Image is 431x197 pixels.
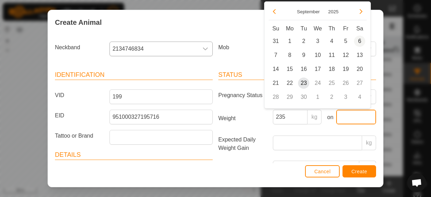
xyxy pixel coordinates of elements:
header: Status [218,70,376,80]
div: Open chat [407,173,426,192]
span: Cancel [314,169,331,174]
td: 6 [353,34,367,48]
span: 15 [284,64,295,75]
td: 30 [297,90,311,104]
span: 5 [340,36,351,47]
td: 13 [353,48,367,62]
button: Previous Month [269,6,280,17]
span: Fr [343,25,348,31]
span: Su [273,25,280,31]
td: 3 [311,34,325,48]
td: 12 [339,48,353,62]
td: 1 [283,34,297,48]
td: 7 [269,48,283,62]
span: Mo [286,25,294,31]
div: Choose Date [264,1,371,109]
label: EID [52,110,107,122]
td: 3 [339,90,353,104]
span: 18 [326,64,337,75]
span: 22 [284,78,295,89]
div: dropdown trigger [198,42,212,56]
td: 27 [353,76,367,90]
span: 21 [270,78,281,89]
span: We [313,25,322,31]
td: 31 [269,34,283,48]
span: 7 [270,50,281,61]
td: 28 [269,90,283,104]
td: 21 [269,76,283,90]
td: 25 [325,76,339,90]
button: Choose Year [325,8,341,16]
span: 9 [298,50,309,61]
button: Next Month [355,6,367,17]
td: 10 [311,48,325,62]
span: 6 [354,36,365,47]
button: Create [342,165,376,177]
td: 9 [297,48,311,62]
td: 16 [297,62,311,76]
span: 13 [354,50,365,61]
label: Pregnancy Status [215,89,270,101]
label: VID [52,89,107,101]
td: 4 [325,34,339,48]
span: Th [328,25,335,31]
span: 8 [284,50,295,61]
span: 17 [312,64,323,75]
td: 2 [325,90,339,104]
span: 4 [326,36,337,47]
p-inputgroup-addon: kg [362,136,376,150]
p-inputgroup-addon: LSU [359,161,376,175]
span: 11 [326,50,337,61]
p-inputgroup-addon: kg [308,110,322,124]
span: 20 [354,64,365,75]
td: 8 [283,48,297,62]
button: Cancel [305,165,340,177]
td: 14 [269,62,283,76]
label: Rating [215,161,270,173]
td: 26 [339,76,353,90]
label: Expected Daily Weight Gain [215,136,270,152]
label: Neckband [52,42,107,53]
label: Weight [215,110,270,127]
span: 14 [270,64,281,75]
span: 10 [312,50,323,61]
td: 5 [339,34,353,48]
td: 23 [297,76,311,90]
span: Tu [301,25,307,31]
label: Mob [215,42,270,53]
span: 31 [270,36,281,47]
td: 1 [311,90,325,104]
td: 17 [311,62,325,76]
span: 16 [298,64,309,75]
span: 2134746834 [110,42,198,56]
label: Tattoo or Brand [52,130,107,142]
td: 29 [283,90,297,104]
td: 19 [339,62,353,76]
span: Sa [356,25,363,31]
header: Identification [55,70,213,80]
span: 1 [284,36,295,47]
td: 15 [283,62,297,76]
td: 2 [297,34,311,48]
td: 4 [353,90,367,104]
span: 12 [340,50,351,61]
span: 19 [340,64,351,75]
td: 22 [283,76,297,90]
td: 24 [311,76,325,90]
button: Choose Month [294,8,323,16]
span: Create Animal [55,17,102,28]
td: 11 [325,48,339,62]
td: 18 [325,62,339,76]
span: 23 [298,78,309,89]
header: Details [55,150,213,160]
span: Create [352,169,367,174]
span: 2 [298,36,309,47]
span: 3 [312,36,323,47]
td: 20 [353,62,367,76]
label: on [324,113,333,122]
